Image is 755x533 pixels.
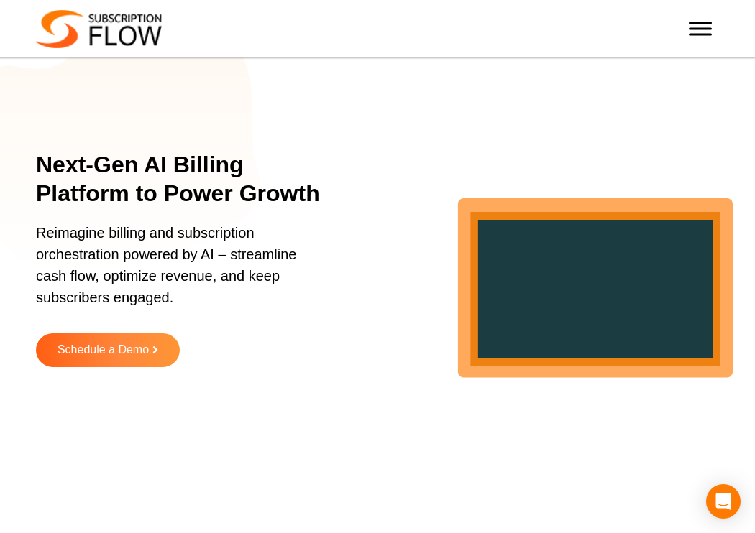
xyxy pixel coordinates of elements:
[689,22,712,35] button: Toggle Menu
[706,484,741,519] div: Open Intercom Messenger
[36,10,162,48] img: Subscriptionflow
[58,344,149,356] span: Schedule a Demo
[36,222,324,323] p: Reimagine billing and subscription orchestration powered by AI – streamline cash flow, optimize r...
[36,333,180,367] a: Schedule a Demo
[36,150,342,208] h1: Next-Gen AI Billing Platform to Power Growth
